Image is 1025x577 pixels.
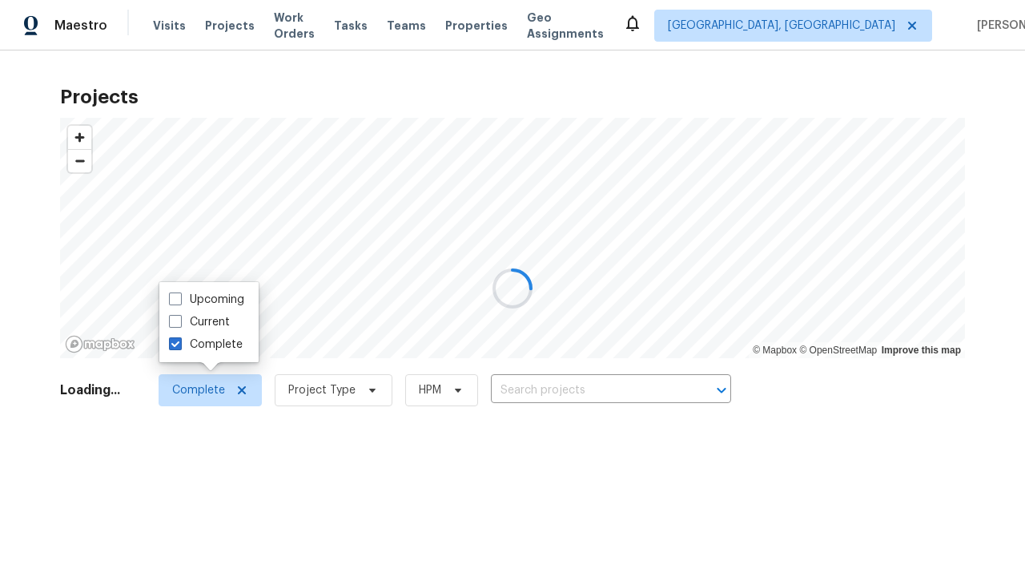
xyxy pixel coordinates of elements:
span: Zoom out [68,150,91,172]
a: OpenStreetMap [799,345,877,356]
button: Zoom in [68,126,91,149]
a: Improve this map [882,345,961,356]
label: Current [169,314,230,330]
a: Mapbox homepage [65,335,135,353]
label: Complete [169,337,243,353]
button: Zoom out [68,149,91,172]
a: Mapbox [753,345,797,356]
label: Upcoming [169,292,244,308]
